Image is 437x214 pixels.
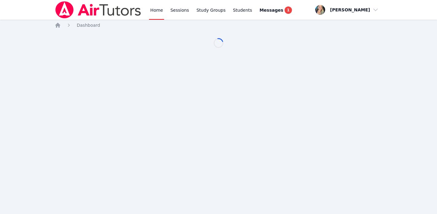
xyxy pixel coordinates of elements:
[285,6,292,14] span: 1
[55,1,142,18] img: Air Tutors
[77,23,100,28] span: Dashboard
[55,22,383,28] nav: Breadcrumb
[77,22,100,28] a: Dashboard
[259,7,283,13] span: Messages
